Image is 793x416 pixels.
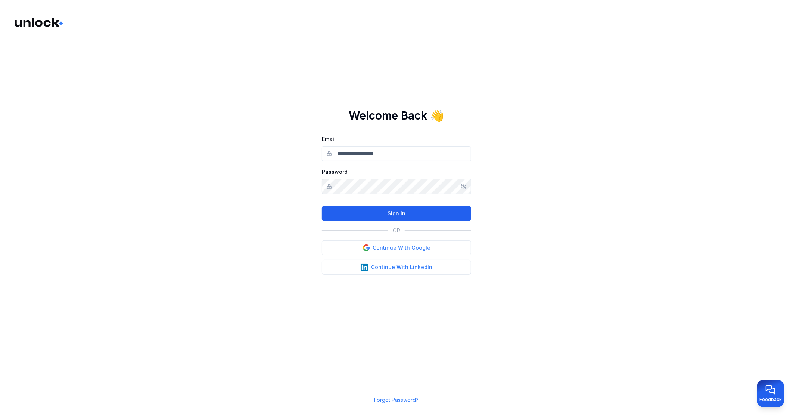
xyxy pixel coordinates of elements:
label: Password [322,169,348,175]
button: Provide feedback [757,380,784,407]
button: Show/hide password [461,184,467,189]
span: Feedback [759,397,782,403]
h1: Welcome Back 👋 [349,109,444,122]
button: Continue With Google [322,240,471,255]
button: Continue With LinkedIn [322,260,471,275]
label: Email [322,136,336,142]
button: Sign In [322,206,471,221]
img: Logo [15,18,64,27]
p: OR [393,227,400,234]
a: Forgot Password? [374,397,419,403]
